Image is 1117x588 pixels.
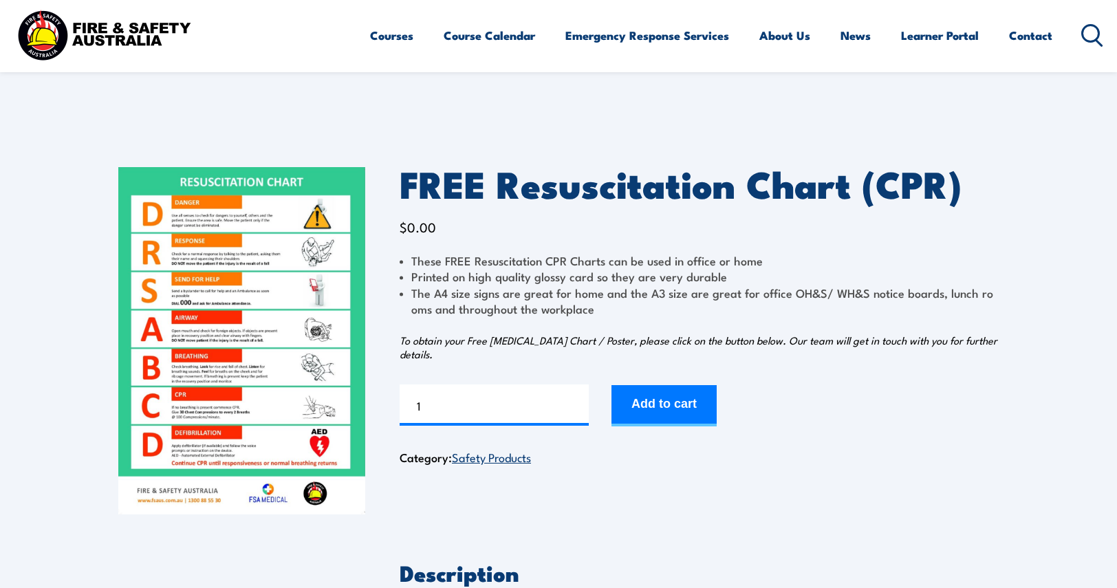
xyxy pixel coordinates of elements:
a: Courses [370,17,413,54]
a: About Us [759,17,810,54]
li: These FREE Resuscitation CPR Charts can be used in office or home [400,252,999,268]
img: FREE Resuscitation Chart - What are the 7 steps to CPR? [118,167,365,514]
a: Course Calendar [444,17,535,54]
a: Contact [1009,17,1052,54]
li: The A4 size signs are great for home and the A3 size are great for office OH&S/ WH&S notice board... [400,285,999,317]
h1: FREE Resuscitation Chart (CPR) [400,167,999,199]
em: To obtain your Free [MEDICAL_DATA] Chart / Poster, please click on the button below. Our team wil... [400,333,997,361]
h2: Description [400,563,999,582]
li: Printed on high quality glossy card so they are very durable [400,268,999,284]
button: Add to cart [611,385,717,426]
a: Emergency Response Services [565,17,729,54]
a: News [841,17,871,54]
a: Learner Portal [901,17,979,54]
bdi: 0.00 [400,217,436,236]
input: Product quantity [400,384,589,426]
span: Category: [400,448,531,466]
a: Safety Products [452,448,531,465]
span: $ [400,217,407,236]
